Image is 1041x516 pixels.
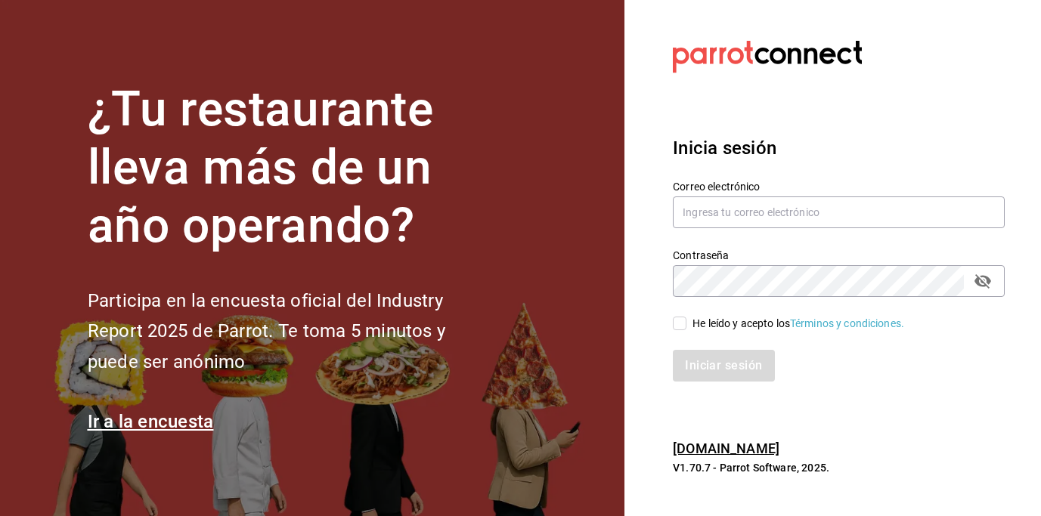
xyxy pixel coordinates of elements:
h1: ¿Tu restaurante lleva más de un año operando? [88,81,496,255]
div: He leído y acepto los [692,316,904,332]
button: passwordField [970,268,996,294]
h3: Inicia sesión [673,134,1005,162]
p: V1.70.7 - Parrot Software, 2025. [673,460,1005,475]
a: Términos y condiciones. [790,317,904,329]
label: Contraseña [673,250,1005,261]
input: Ingresa tu correo electrónico [673,196,1005,228]
a: Ir a la encuesta [88,411,214,432]
a: [DOMAIN_NAME] [673,440,779,456]
h2: Participa en la encuesta oficial del Industry Report 2025 de Parrot. Te toma 5 minutos y puede se... [88,286,496,378]
label: Correo electrónico [673,181,1005,192]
